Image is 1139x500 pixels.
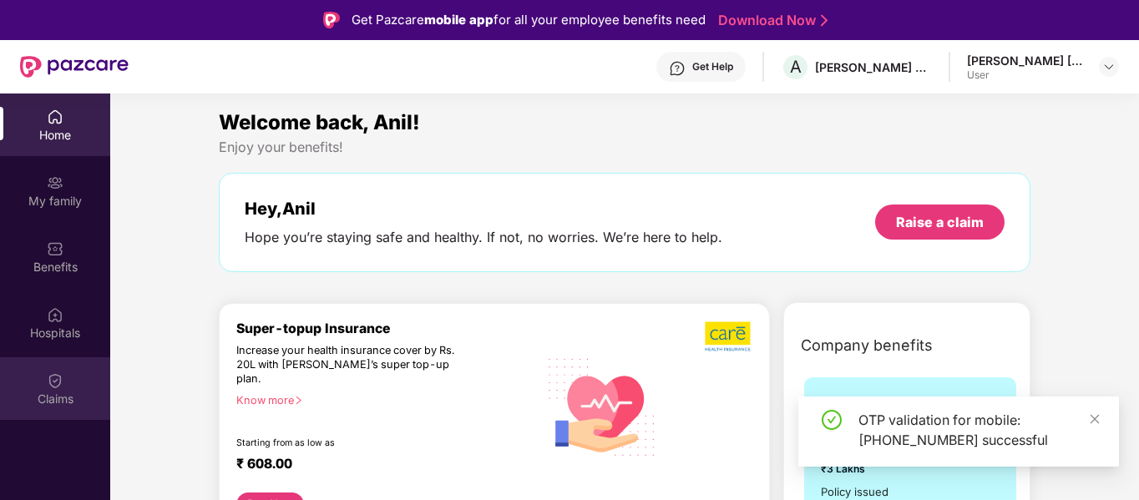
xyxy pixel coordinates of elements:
img: insurerLogo [947,395,992,440]
div: Enjoy your benefits! [219,139,1030,156]
div: Get Help [692,60,733,73]
div: [PERSON_NAME] [PERSON_NAME] [967,53,1084,68]
div: ₹ 608.00 [236,456,521,476]
a: Download Now [718,12,823,29]
img: New Pazcare Logo [20,56,129,78]
div: Raise a claim [896,213,984,231]
div: [PERSON_NAME] FRAGRANCES AND FLAVORS PRIVATE LIMITED [815,59,932,75]
div: Know more [236,394,528,406]
div: Hope you’re staying safe and healthy. If not, no worries. We’re here to help. [245,229,722,246]
div: User [967,68,1084,82]
div: Increase your health insurance cover by Rs. 20L with [PERSON_NAME]’s super top-up plan. [236,344,465,386]
strong: mobile app [424,12,494,28]
div: OTP validation for mobile: [PHONE_NUMBER] successful [858,410,1099,450]
span: Welcome back, Anil! [219,110,420,134]
div: Super-topup Insurance [236,321,538,336]
img: svg+xml;base64,PHN2ZyBpZD0iSG9tZSIgeG1sbnM9Imh0dHA6Ly93d3cudzMub3JnLzIwMDAvc3ZnIiB3aWR0aD0iMjAiIG... [47,109,63,125]
img: svg+xml;base64,PHN2ZyBpZD0iSGVscC0zMngzMiIgeG1sbnM9Imh0dHA6Ly93d3cudzMub3JnLzIwMDAvc3ZnIiB3aWR0aD... [669,60,686,77]
img: svg+xml;base64,PHN2ZyB4bWxucz0iaHR0cDovL3d3dy53My5vcmcvMjAwMC9zdmciIHhtbG5zOnhsaW5rPSJodHRwOi8vd3... [538,341,667,472]
img: Stroke [821,12,828,29]
img: svg+xml;base64,PHN2ZyBpZD0iQmVuZWZpdHMiIHhtbG5zPSJodHRwOi8vd3d3LnczLm9yZy8yMDAwL3N2ZyIgd2lkdGg9Ij... [47,240,63,257]
img: Logo [323,12,340,28]
span: right [294,396,303,405]
span: Company benefits [801,334,933,357]
div: Starting from as low as [236,437,467,449]
img: svg+xml;base64,PHN2ZyB3aWR0aD0iMjAiIGhlaWdodD0iMjAiIHZpZXdCb3g9IjAgMCAyMCAyMCIgZmlsbD0ibm9uZSIgeG... [47,174,63,191]
img: b5dec4f62d2307b9de63beb79f102df3.png [705,321,752,352]
span: A [790,57,802,77]
span: check-circle [822,410,842,430]
span: close [1089,413,1101,425]
img: svg+xml;base64,PHN2ZyBpZD0iSG9zcGl0YWxzIiB4bWxucz0iaHR0cDovL3d3dy53My5vcmcvMjAwMC9zdmciIHdpZHRoPS... [47,306,63,323]
img: svg+xml;base64,PHN2ZyBpZD0iRHJvcGRvd24tMzJ4MzIiIHhtbG5zPSJodHRwOi8vd3d3LnczLm9yZy8yMDAwL3N2ZyIgd2... [1102,60,1116,73]
div: Hey, Anil [245,199,722,219]
img: svg+xml;base64,PHN2ZyBpZD0iQ2xhaW0iIHhtbG5zPSJodHRwOi8vd3d3LnczLm9yZy8yMDAwL3N2ZyIgd2lkdGg9IjIwIi... [47,372,63,389]
div: Get Pazcare for all your employee benefits need [352,10,706,30]
span: GROUP HEALTH INSURANCE [821,394,939,442]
